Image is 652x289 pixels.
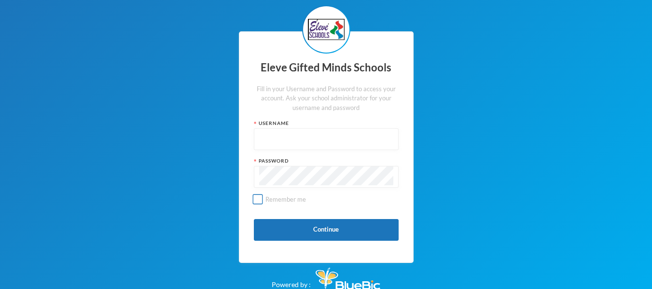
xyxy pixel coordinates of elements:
div: Fill in your Username and Password to access your account. Ask your school administrator for your... [254,84,399,113]
div: Password [254,157,399,165]
div: Eleve Gifted Minds Schools [254,58,399,77]
div: Username [254,120,399,127]
button: Continue [254,219,399,241]
span: Remember me [262,195,310,203]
